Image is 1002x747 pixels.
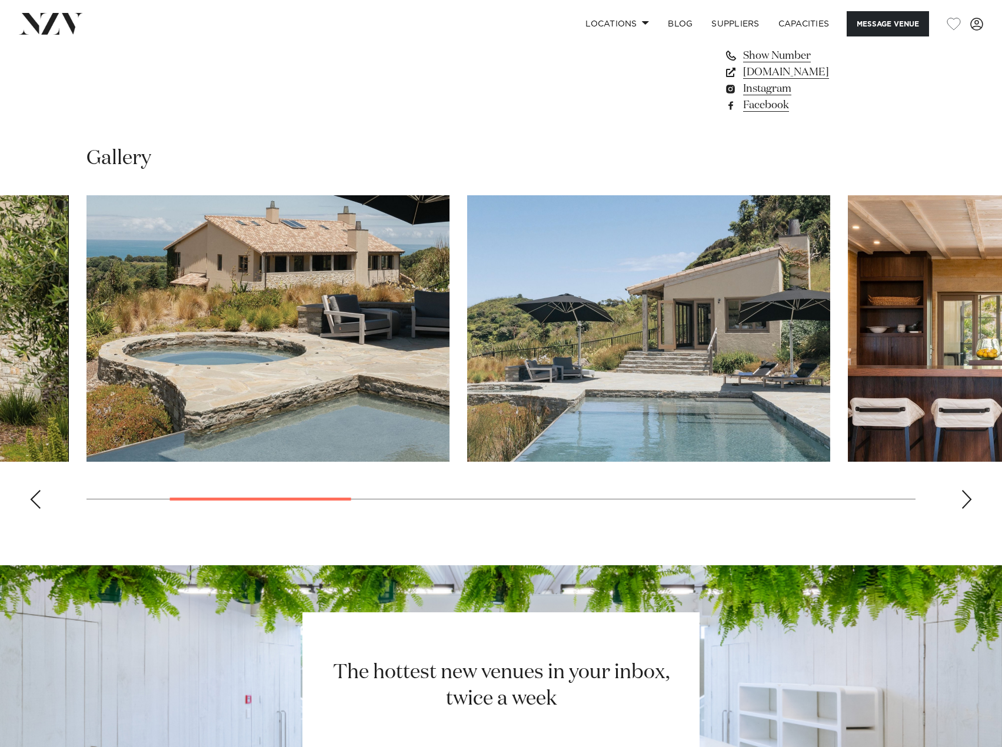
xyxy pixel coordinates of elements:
[86,145,151,172] h2: Gallery
[86,195,450,462] swiper-slide: 2 / 10
[724,64,916,81] a: [DOMAIN_NAME]
[467,195,830,462] swiper-slide: 3 / 10
[576,11,658,36] a: Locations
[769,11,839,36] a: Capacities
[724,48,916,64] a: Show Number
[724,97,916,114] a: Facebook
[702,11,768,36] a: SUPPLIERS
[847,11,929,36] button: Message Venue
[658,11,702,36] a: BLOG
[318,659,684,712] h2: The hottest new venues in your inbox, twice a week
[19,13,83,34] img: nzv-logo.png
[724,81,916,97] a: Instagram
